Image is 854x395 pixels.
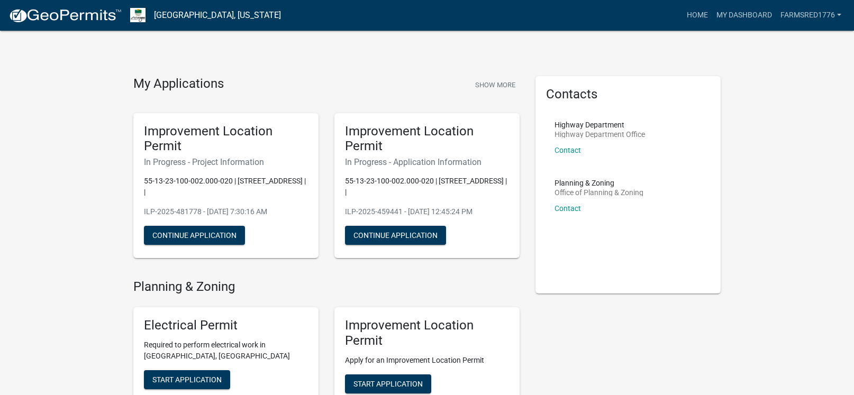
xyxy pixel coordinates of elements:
a: Contact [555,146,581,154]
p: Office of Planning & Zoning [555,189,643,196]
p: 55-13-23-100-002.000-020 | [STREET_ADDRESS] | | [345,176,509,198]
button: Start Application [345,374,431,393]
p: Planning & Zoning [555,179,643,187]
a: farmsRed1776 [776,5,846,25]
p: Apply for an Improvement Location Permit [345,355,509,366]
h6: In Progress - Project Information [144,157,308,167]
button: Continue Application [144,226,245,245]
p: 55-13-23-100-002.000-020 | [STREET_ADDRESS] | | [144,176,308,198]
p: Required to perform electrical work in [GEOGRAPHIC_DATA], [GEOGRAPHIC_DATA] [144,339,308,362]
h4: Planning & Zoning [133,279,520,295]
a: My Dashboard [712,5,776,25]
p: Highway Department Office [555,131,645,138]
a: [GEOGRAPHIC_DATA], [US_STATE] [154,6,281,24]
p: ILP-2025-459441 - [DATE] 12:45:24 PM [345,206,509,217]
h5: Contacts [546,87,710,102]
h6: In Progress - Application Information [345,157,509,167]
h5: Improvement Location Permit [345,124,509,154]
button: Continue Application [345,226,446,245]
span: Start Application [353,379,423,388]
a: Contact [555,204,581,213]
span: Start Application [152,375,222,383]
h5: Improvement Location Permit [144,124,308,154]
button: Show More [471,76,520,94]
h4: My Applications [133,76,224,92]
p: ILP-2025-481778 - [DATE] 7:30:16 AM [144,206,308,217]
p: Highway Department [555,121,645,128]
a: Home [683,5,712,25]
img: Morgan County, Indiana [130,8,146,22]
h5: Electrical Permit [144,318,308,333]
button: Start Application [144,370,230,389]
h5: Improvement Location Permit [345,318,509,348]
